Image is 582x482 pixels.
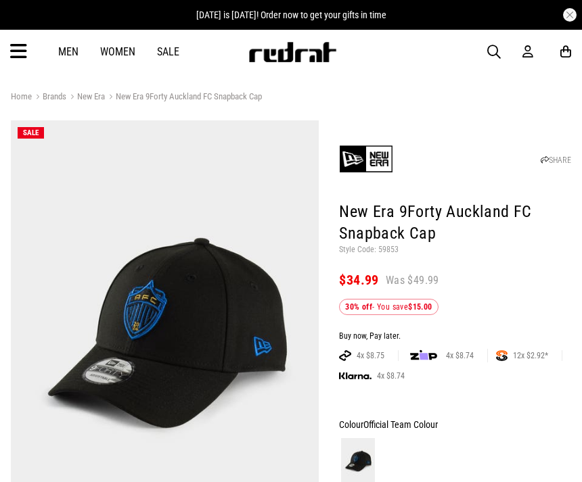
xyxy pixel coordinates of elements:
span: $34.99 [339,272,378,288]
div: Colour [339,416,571,433]
a: SHARE [541,155,571,165]
a: Brands [32,91,66,104]
p: Style Code: 59853 [339,245,571,256]
span: [DATE] is [DATE]! Order now to get your gifts in time [196,9,386,20]
a: Home [11,91,32,101]
h1: New Era 9Forty Auckland FC Snapback Cap [339,201,571,245]
span: 4x $8.74 [441,350,479,361]
a: Women [100,45,135,58]
img: KLARNA [339,372,372,380]
img: SPLITPAY [496,350,508,361]
b: $15.00 [408,302,432,312]
a: New Era [66,91,105,104]
b: 30% off [345,302,372,312]
span: 12x $2.92* [508,350,554,361]
img: AFTERPAY [339,350,351,361]
div: - You save [339,299,438,315]
span: 4x $8.75 [351,350,390,361]
span: Official Team Colour [363,419,438,430]
a: Sale [157,45,179,58]
span: Was $49.99 [386,273,439,288]
div: Buy now, Pay later. [339,331,571,342]
span: SALE [23,128,39,137]
img: zip [410,349,437,362]
a: Men [58,45,79,58]
img: New Era [339,132,393,186]
a: New Era 9Forty Auckland FC Snapback Cap [105,91,262,104]
img: Redrat logo [248,42,337,62]
span: 4x $8.74 [372,370,410,381]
